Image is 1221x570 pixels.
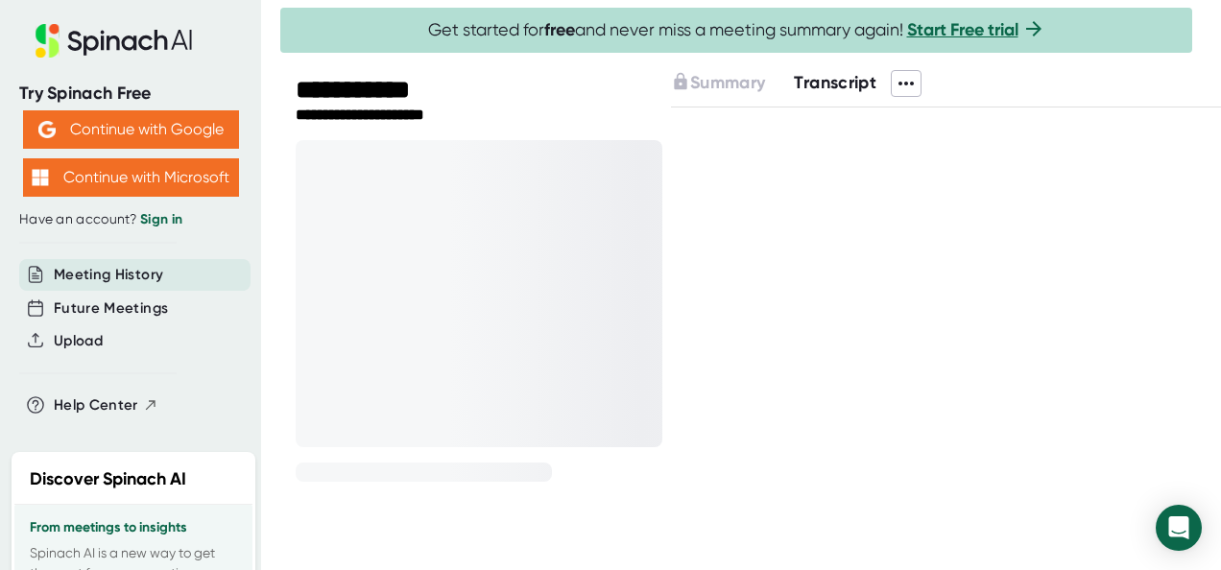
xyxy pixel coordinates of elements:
button: Upload [54,330,103,352]
button: Meeting History [54,264,163,286]
a: Sign in [140,211,182,227]
span: Summary [690,72,765,93]
a: Start Free trial [907,19,1018,40]
button: Help Center [54,394,158,416]
h2: Discover Spinach AI [30,466,186,492]
div: Open Intercom Messenger [1156,505,1202,551]
img: Aehbyd4JwY73AAAAAElFTkSuQmCC [38,121,56,138]
button: Transcript [794,70,876,96]
button: Continue with Microsoft [23,158,239,197]
button: Summary [671,70,765,96]
span: Get started for and never miss a meeting summary again! [428,19,1045,41]
div: Try Spinach Free [19,83,242,105]
span: Transcript [794,72,876,93]
b: free [544,19,575,40]
h3: From meetings to insights [30,520,237,535]
span: Help Center [54,394,138,416]
div: Have an account? [19,211,242,228]
button: Future Meetings [54,297,168,320]
button: Continue with Google [23,110,239,149]
div: Upgrade to access [671,70,794,97]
